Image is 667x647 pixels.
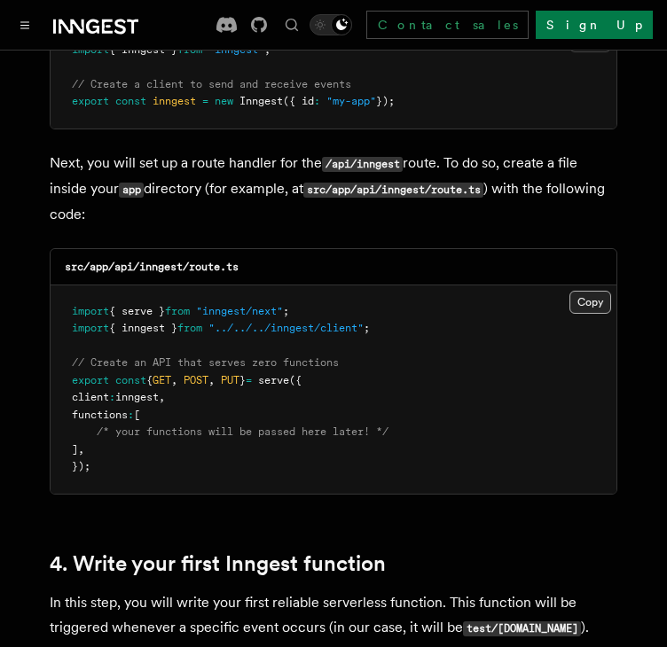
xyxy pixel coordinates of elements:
span: = [202,95,208,107]
span: ; [364,322,370,334]
span: "inngest/next" [196,305,283,317]
span: ] [72,443,78,456]
a: Sign Up [536,11,653,39]
span: { Inngest } [109,43,177,56]
span: , [78,443,84,456]
span: ({ [289,374,302,386]
button: Copy [569,291,611,314]
button: Find something... [281,14,302,35]
code: /api/inngest [322,157,403,172]
code: src/app/api/inngest/route.ts [65,261,239,273]
span: import [72,322,109,334]
span: inngest [115,391,159,403]
span: : [314,95,320,107]
span: import [72,305,109,317]
span: } [239,374,246,386]
code: src/app/api/inngest/route.ts [303,183,483,198]
span: from [177,43,202,56]
span: from [165,305,190,317]
span: const [115,95,146,107]
span: export [72,374,109,386]
button: Toggle dark mode [310,14,352,35]
button: Toggle navigation [14,14,35,35]
span: from [177,322,202,334]
span: "my-app" [326,95,376,107]
a: Contact sales [366,11,529,39]
p: Next, you will set up a route handler for the route. To do so, create a file inside your director... [50,151,617,227]
span: POST [184,374,208,386]
span: PUT [221,374,239,386]
a: 4. Write your first Inngest function [50,551,386,576]
span: import [72,43,109,56]
span: functions [72,409,128,421]
span: serve [258,374,289,386]
span: GET [153,374,171,386]
span: { inngest } [109,322,177,334]
span: // Create an API that serves zero functions [72,356,339,369]
span: : [109,391,115,403]
span: { serve } [109,305,165,317]
span: [ [134,409,140,421]
code: app [119,183,144,198]
span: ({ id [283,95,314,107]
span: "../../../inngest/client" [208,322,364,334]
span: : [128,409,134,421]
span: client [72,391,109,403]
span: const [115,374,146,386]
code: test/[DOMAIN_NAME] [463,621,581,636]
span: ; [283,305,289,317]
span: /* your functions will be passed here later! */ [97,425,388,438]
span: , [171,374,177,386]
span: Inngest [239,95,283,107]
span: new [215,95,233,107]
span: ; [264,43,271,56]
span: export [72,95,109,107]
span: , [208,374,215,386]
span: , [159,391,165,403]
span: { [146,374,153,386]
span: // Create a client to send and receive events [72,78,351,90]
span: }); [376,95,395,107]
span: = [246,374,252,386]
span: }); [72,460,90,472]
span: "inngest" [208,43,264,56]
span: inngest [153,95,196,107]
